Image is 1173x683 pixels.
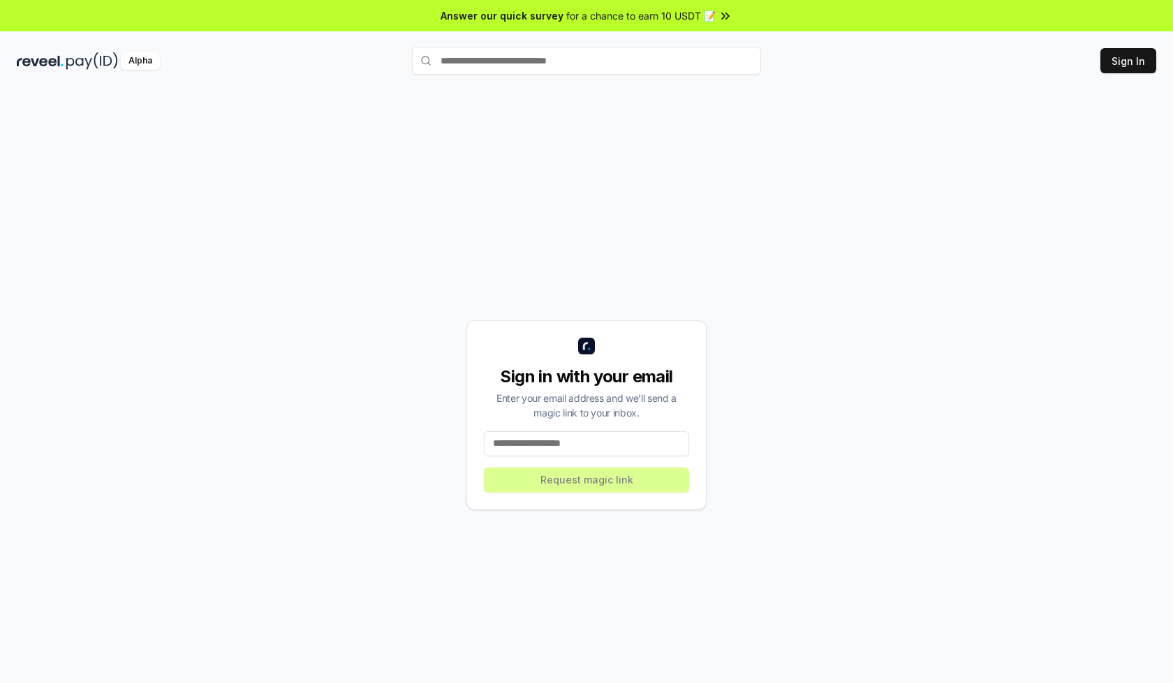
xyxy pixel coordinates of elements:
[1100,48,1156,73] button: Sign In
[17,52,64,70] img: reveel_dark
[578,338,595,354] img: logo_small
[566,8,716,23] span: for a chance to earn 10 USDT 📝
[484,366,689,388] div: Sign in with your email
[121,52,160,70] div: Alpha
[66,52,118,70] img: pay_id
[441,8,563,23] span: Answer our quick survey
[484,391,689,420] div: Enter your email address and we’ll send a magic link to your inbox.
